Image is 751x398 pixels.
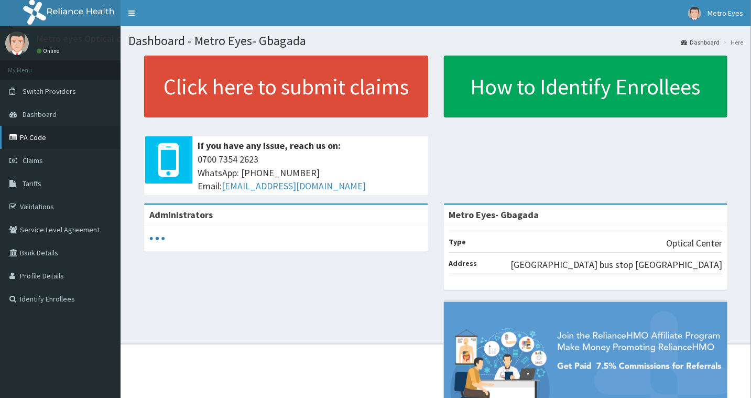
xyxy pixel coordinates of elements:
a: Dashboard [681,38,720,47]
a: Online [37,47,62,55]
p: Metro eyes Optical center [37,34,144,44]
a: [EMAIL_ADDRESS][DOMAIN_NAME] [222,180,366,192]
span: Switch Providers [23,87,76,96]
a: Click here to submit claims [144,56,428,117]
span: Metro Eyes [708,8,743,18]
b: Administrators [149,209,213,221]
span: Dashboard [23,110,57,119]
p: Optical Center [666,236,722,250]
img: User Image [5,31,29,55]
svg: audio-loading [149,231,165,246]
h1: Dashboard - Metro Eyes- Gbagada [128,34,743,48]
span: Tariffs [23,179,41,188]
p: [GEOGRAPHIC_DATA] bus stop [GEOGRAPHIC_DATA] [510,258,722,272]
b: Address [449,259,477,268]
b: Type [449,237,466,246]
a: How to Identify Enrollees [444,56,728,117]
span: 0700 7354 2623 WhatsApp: [PHONE_NUMBER] Email: [198,153,423,193]
b: If you have any issue, reach us on: [198,139,341,152]
strong: Metro Eyes- Gbagada [449,209,539,221]
img: User Image [688,7,701,20]
span: Claims [23,156,43,165]
li: Here [721,38,743,47]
